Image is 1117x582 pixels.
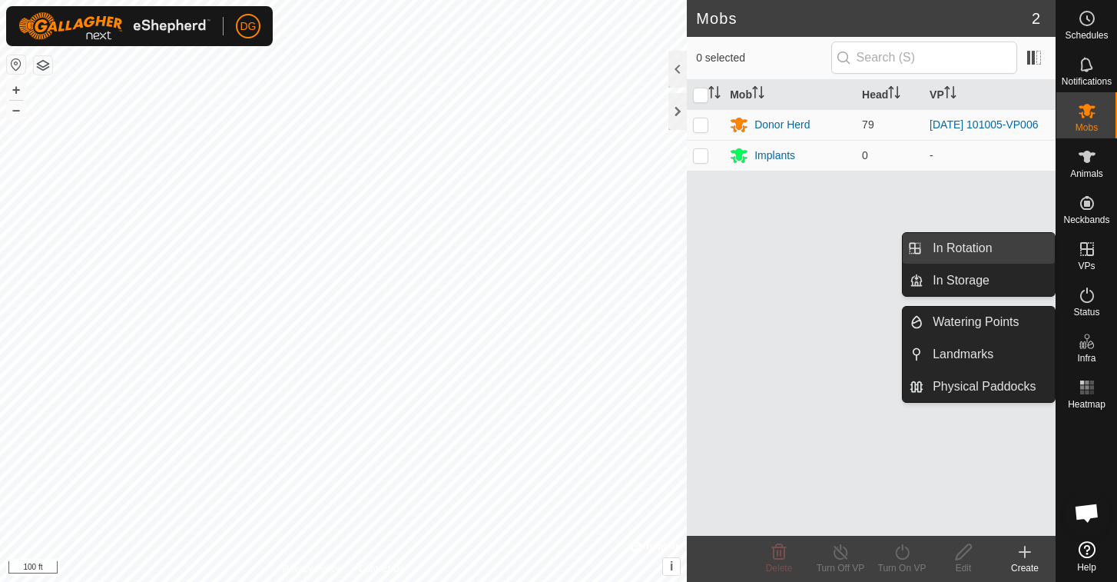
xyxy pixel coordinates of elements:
[34,56,52,75] button: Map Layers
[1065,31,1108,40] span: Schedules
[708,88,721,101] p-sorticon: Activate to sort
[923,233,1055,264] a: In Rotation
[933,271,989,290] span: In Storage
[754,148,795,164] div: Implants
[696,50,830,66] span: 0 selected
[888,88,900,101] p-sorticon: Activate to sort
[831,42,1017,74] input: Search (S)
[923,307,1055,338] a: Watering Points
[670,560,673,573] span: i
[7,101,25,119] button: –
[752,88,764,101] p-sorticon: Activate to sort
[810,561,871,575] div: Turn Off VP
[7,81,25,99] button: +
[1032,7,1040,30] span: 2
[1070,169,1103,178] span: Animals
[856,80,923,110] th: Head
[903,339,1055,370] li: Landmarks
[663,558,680,575] button: i
[240,18,257,35] span: DG
[724,80,856,110] th: Mob
[923,80,1056,110] th: VP
[933,239,992,258] span: In Rotation
[933,345,993,364] span: Landmarks
[903,371,1055,402] li: Physical Paddocks
[930,118,1038,131] a: [DATE] 101005-VP006
[1062,77,1112,86] span: Notifications
[1073,308,1099,317] span: Status
[903,307,1055,338] li: Watering Points
[359,562,404,576] a: Contact Us
[862,118,874,131] span: 79
[1078,261,1095,271] span: VPs
[923,140,1056,171] td: -
[862,149,868,161] span: 0
[1063,215,1109,224] span: Neckbands
[923,339,1055,370] a: Landmarks
[766,563,793,574] span: Delete
[1077,354,1095,363] span: Infra
[903,265,1055,296] li: In Storage
[933,313,1019,331] span: Watering Points
[871,561,933,575] div: Turn On VP
[923,371,1055,402] a: Physical Paddocks
[1076,123,1098,132] span: Mobs
[1056,535,1117,578] a: Help
[1064,490,1110,536] div: Open chat
[933,561,994,575] div: Edit
[696,9,1032,28] h2: Mobs
[944,88,956,101] p-sorticon: Activate to sort
[923,265,1055,296] a: In Storage
[1077,563,1096,572] span: Help
[933,377,1036,396] span: Physical Paddocks
[283,562,340,576] a: Privacy Policy
[754,117,810,133] div: Donor Herd
[7,55,25,74] button: Reset Map
[994,561,1056,575] div: Create
[1068,400,1105,409] span: Heatmap
[903,233,1055,264] li: In Rotation
[18,12,210,40] img: Gallagher Logo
